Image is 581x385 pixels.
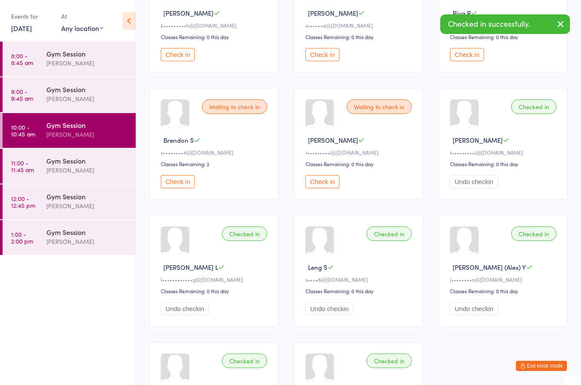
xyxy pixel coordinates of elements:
[161,22,270,29] div: k•••••••••h@[DOMAIN_NAME]
[161,149,270,156] div: s••••••••4@[DOMAIN_NAME]
[453,8,471,17] span: Riva R
[3,113,136,148] a: 10:00 -10:45 amGym Session[PERSON_NAME]
[202,99,267,114] div: Waiting to check in
[163,136,194,144] span: Brendon S
[46,156,128,165] div: Gym Session
[305,149,414,156] div: t•••••••••l@[DOMAIN_NAME]
[450,302,498,315] button: Undo checkin
[222,354,267,368] div: Checked in
[46,201,128,211] div: [PERSON_NAME]
[3,42,136,76] a: 8:00 -8:45 amGym Session[PERSON_NAME]
[3,184,136,219] a: 12:00 -12:45 pmGym Session[PERSON_NAME]
[308,8,358,17] span: [PERSON_NAME]
[450,276,559,283] div: j••••••••n@[DOMAIN_NAME]
[450,160,559,167] div: Classes Remaining: 0 this day
[163,8,214,17] span: [PERSON_NAME]
[308,136,358,144] span: [PERSON_NAME]
[11,231,33,244] time: 1:00 - 2:00 pm
[161,175,195,188] button: Check in
[440,14,570,34] div: Checked in successfully.
[450,149,559,156] div: t•••••••••l@[DOMAIN_NAME]
[46,49,128,58] div: Gym Session
[367,226,412,241] div: Checked in
[305,22,414,29] div: s••••••a@[DOMAIN_NAME]
[11,88,33,102] time: 9:00 - 9:45 am
[305,160,414,167] div: Classes Remaining: 0 this day
[11,9,53,23] div: Events for
[305,302,353,315] button: Undo checkin
[161,33,270,40] div: Classes Remaining: 0 this day
[3,220,136,255] a: 1:00 -2:00 pmGym Session[PERSON_NAME]
[516,361,567,371] button: Exit kiosk mode
[450,48,484,61] button: Check in
[450,33,559,40] div: Classes Remaining: 0 this day
[161,302,209,315] button: Undo checkin
[61,9,103,23] div: At
[3,149,136,184] a: 11:00 -11:45 amGym Session[PERSON_NAME]
[46,237,128,246] div: [PERSON_NAME]
[46,120,128,130] div: Gym Session
[511,226,556,241] div: Checked in
[46,165,128,175] div: [PERSON_NAME]
[453,263,526,272] span: [PERSON_NAME] (Alex) Y
[305,48,339,61] button: Check in
[161,287,270,294] div: Classes Remaining: 0 this day
[511,99,556,114] div: Checked in
[46,130,128,139] div: [PERSON_NAME]
[11,52,33,66] time: 8:00 - 8:45 am
[222,226,267,241] div: Checked in
[308,263,328,272] span: Leng S
[11,195,35,209] time: 12:00 - 12:45 pm
[3,77,136,112] a: 9:00 -9:45 amGym Session[PERSON_NAME]
[305,276,414,283] div: s••••8@[DOMAIN_NAME]
[11,124,35,137] time: 10:00 - 10:45 am
[453,136,503,144] span: [PERSON_NAME]
[46,192,128,201] div: Gym Session
[305,287,414,294] div: Classes Remaining: 0 this day
[450,287,559,294] div: Classes Remaining: 0 this day
[161,48,195,61] button: Check in
[305,33,414,40] div: Classes Remaining: 0 this day
[11,23,32,33] a: [DATE]
[11,159,34,173] time: 11:00 - 11:45 am
[347,99,412,114] div: Waiting to check in
[46,58,128,68] div: [PERSON_NAME]
[46,227,128,237] div: Gym Session
[46,94,128,104] div: [PERSON_NAME]
[161,276,270,283] div: l••••••••••••g@[DOMAIN_NAME]
[305,175,339,188] button: Check in
[163,263,218,272] span: [PERSON_NAME] L
[367,354,412,368] div: Checked in
[450,175,498,188] button: Undo checkin
[161,160,270,167] div: Classes Remaining: 2
[61,23,103,33] div: Any location
[46,85,128,94] div: Gym Session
